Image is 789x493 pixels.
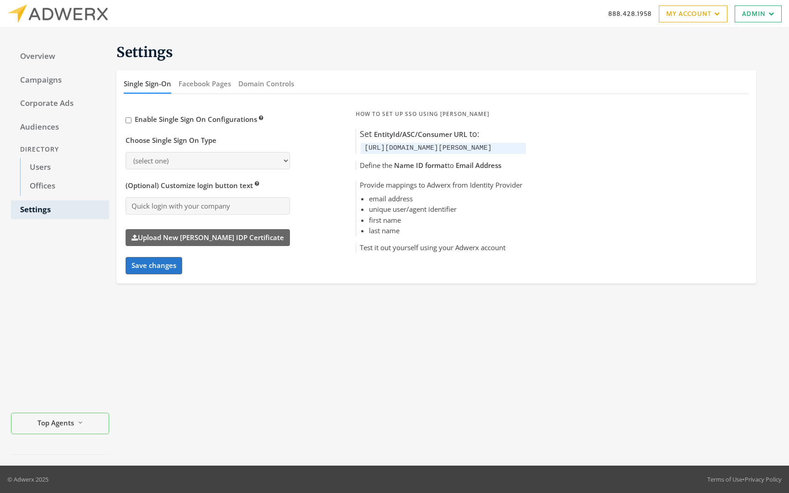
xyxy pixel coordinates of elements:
[116,43,173,61] span: Settings
[369,204,522,215] li: unique user/agent identifier
[7,4,108,24] img: Adwerx
[356,243,526,252] h5: Test it out yourself using your Adwerx account
[659,5,727,22] a: My Account
[356,110,526,118] h5: How to Set Up SSO Using [PERSON_NAME]
[20,177,109,196] a: Offices
[11,200,109,220] a: Settings
[456,161,501,170] span: Email Address
[126,181,259,190] span: (Optional) Customize login button text
[238,74,294,94] button: Domain Controls
[374,130,467,139] span: EntityId/ASC/Consumer URL
[11,118,109,137] a: Audiences
[7,475,48,484] p: © Adwerx 2025
[179,74,231,94] button: Facebook Pages
[11,141,109,158] div: Directory
[369,226,522,236] li: last name
[126,229,290,246] label: Upload New [PERSON_NAME] IDP Certificate
[356,181,526,190] h5: Provide mappings to Adwerx from Identity Provider
[608,9,652,18] a: 888.428.1958
[11,47,109,66] a: Overview
[364,144,492,152] code: [URL][DOMAIN_NAME][PERSON_NAME]
[11,413,109,435] button: Top Agents
[356,161,526,170] h5: Define the to
[707,475,742,483] a: Terms of Use
[126,117,131,123] input: Enable Single Sign On Configurations
[20,158,109,177] a: Users
[11,71,109,90] a: Campaigns
[126,136,216,145] h5: Choose Single Sign On Type
[356,129,526,139] h5: Set to:
[369,215,522,226] li: first name
[135,115,263,124] span: Enable Single Sign On Configurations
[745,475,782,483] a: Privacy Policy
[11,94,109,113] a: Corporate Ads
[707,475,782,484] div: •
[124,74,171,94] button: Single Sign-On
[394,161,447,170] span: Name ID format
[735,5,782,22] a: Admin
[37,418,74,428] span: Top Agents
[126,257,182,274] button: Save changes
[369,194,522,204] li: email address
